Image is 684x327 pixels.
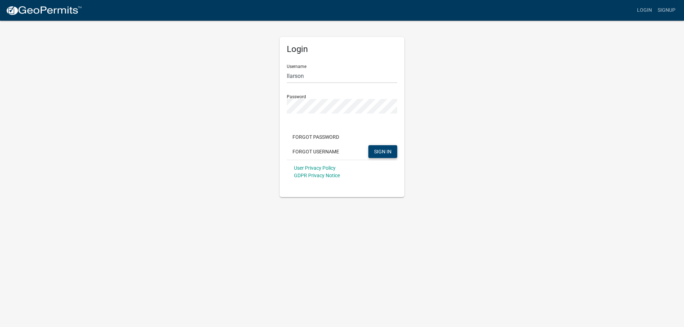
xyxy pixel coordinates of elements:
[287,44,397,54] h5: Login
[294,165,336,171] a: User Privacy Policy
[368,145,397,158] button: SIGN IN
[634,4,655,17] a: Login
[287,145,345,158] button: Forgot Username
[287,131,345,143] button: Forgot Password
[374,148,392,154] span: SIGN IN
[655,4,678,17] a: Signup
[294,173,340,178] a: GDPR Privacy Notice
